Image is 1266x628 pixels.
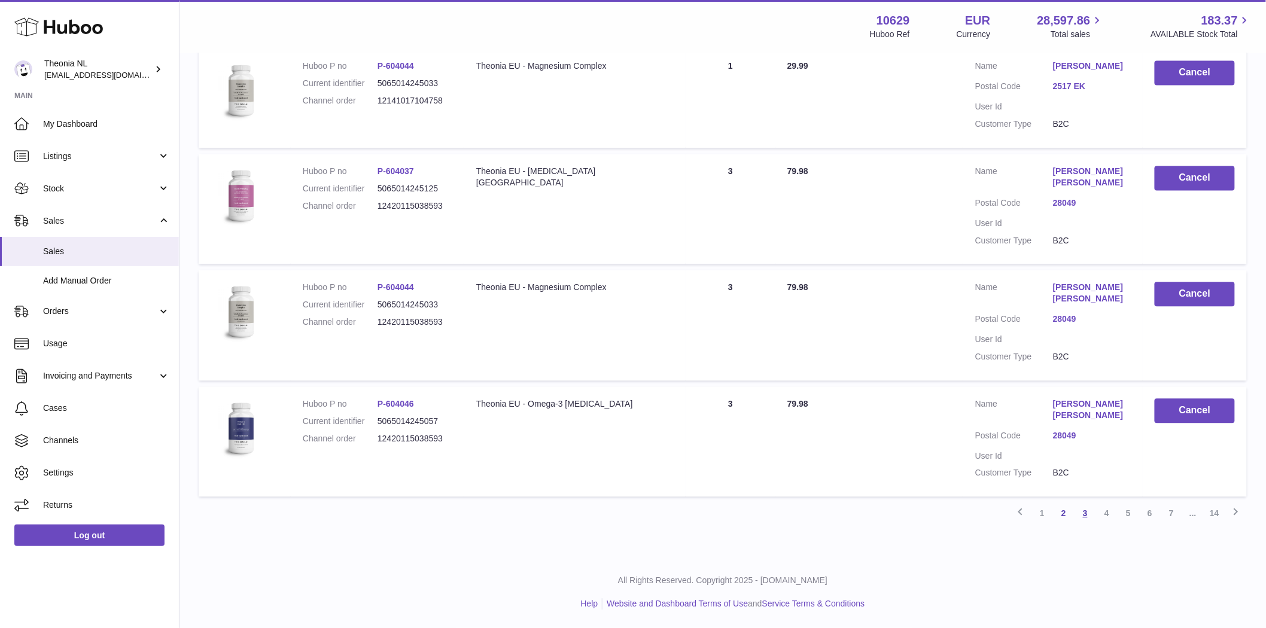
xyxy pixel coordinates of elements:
strong: EUR [965,13,990,29]
dt: Huboo P no [303,61,378,72]
td: 3 [686,387,775,497]
dt: Channel order [303,201,378,212]
dt: Name [975,282,1053,308]
td: 3 [686,270,775,380]
a: P-604044 [378,283,414,292]
a: 183.37 AVAILABLE Stock Total [1151,13,1252,40]
dd: B2C [1053,352,1131,363]
td: 3 [686,154,775,264]
dt: Current identifier [303,184,378,195]
span: Orders [43,306,157,317]
span: 79.98 [787,167,808,176]
dt: Huboo P no [303,282,378,294]
dd: B2C [1053,119,1131,130]
dt: Channel order [303,96,378,107]
a: 14 [1204,503,1225,525]
dt: User Id [975,218,1053,230]
a: P-604046 [378,400,414,409]
img: 106291725893198.jpg [211,166,270,226]
a: [PERSON_NAME] [PERSON_NAME] [1053,166,1131,189]
img: 106291725893142.jpg [211,61,270,121]
div: Currency [957,29,991,40]
a: [PERSON_NAME] [1053,61,1131,72]
img: 106291725893142.jpg [211,282,270,342]
dt: Name [975,166,1053,192]
dt: Current identifier [303,300,378,311]
a: Help [581,599,598,609]
a: 28049 [1053,198,1131,209]
span: Add Manual Order [43,275,170,286]
dt: Postal Code [975,198,1053,212]
div: Theonia EU - Magnesium Complex [476,282,674,294]
span: My Dashboard [43,118,170,130]
span: 29.99 [787,62,808,71]
strong: 10629 [877,13,910,29]
span: 79.98 [787,283,808,292]
dt: Customer Type [975,119,1053,130]
a: 5 [1118,503,1139,525]
a: 6 [1139,503,1161,525]
span: Sales [43,246,170,257]
dt: Name [975,61,1053,75]
dd: 5065014245033 [378,78,452,90]
span: 28,597.86 [1037,13,1090,29]
a: Service Terms & Conditions [762,599,865,609]
span: AVAILABLE Stock Total [1151,29,1252,40]
dt: Postal Code [975,314,1053,328]
p: All Rights Reserved. Copyright 2025 - [DOMAIN_NAME] [189,575,1256,587]
a: Log out [14,525,165,546]
div: Theonia EU - Magnesium Complex [476,61,674,72]
dt: Current identifier [303,78,378,90]
dd: 12420115038593 [378,201,452,212]
dt: Customer Type [975,236,1053,247]
span: ... [1182,503,1204,525]
dt: Name [975,399,1053,425]
dd: 5065014245125 [378,184,452,195]
dd: 5065014245033 [378,300,452,311]
div: Huboo Ref [870,29,910,40]
span: Listings [43,151,157,162]
a: Website and Dashboard Terms of Use [607,599,748,609]
img: internalAdmin-10629@internal.huboo.com [14,60,32,78]
dd: 12420115038593 [378,317,452,328]
span: Stock [43,183,157,194]
dt: Customer Type [975,352,1053,363]
button: Cancel [1155,282,1235,307]
dt: Current identifier [303,416,378,428]
img: 106291725893086.jpg [211,399,270,459]
dd: 5065014245057 [378,416,452,428]
a: 7 [1161,503,1182,525]
dd: B2C [1053,236,1131,247]
span: Settings [43,467,170,478]
a: 4 [1096,503,1118,525]
a: [PERSON_NAME] [PERSON_NAME] [1053,399,1131,422]
dt: Channel order [303,434,378,445]
a: P-604044 [378,62,414,71]
div: Theonia EU - [MEDICAL_DATA][GEOGRAPHIC_DATA] [476,166,674,189]
a: P-604037 [378,167,414,176]
dt: Customer Type [975,468,1053,479]
a: 28049 [1053,431,1131,442]
a: 1 [1031,503,1053,525]
a: 2 [1053,503,1075,525]
span: Channels [43,435,170,446]
a: 28049 [1053,314,1131,325]
li: and [602,599,865,610]
a: 2517 EK [1053,81,1131,93]
td: 1 [686,49,775,148]
button: Cancel [1155,61,1235,86]
button: Cancel [1155,399,1235,423]
span: Returns [43,499,170,511]
span: Invoicing and Payments [43,370,157,382]
dt: User Id [975,451,1053,462]
span: [EMAIL_ADDRESS][DOMAIN_NAME] [44,70,176,80]
a: 3 [1075,503,1096,525]
dd: 12141017104758 [378,96,452,107]
div: Theonia EU - Omega-3 [MEDICAL_DATA] [476,399,674,410]
dt: Postal Code [975,81,1053,96]
dt: Postal Code [975,431,1053,445]
span: 183.37 [1201,13,1238,29]
span: Cases [43,403,170,414]
dt: Huboo P no [303,166,378,178]
span: Total sales [1051,29,1104,40]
